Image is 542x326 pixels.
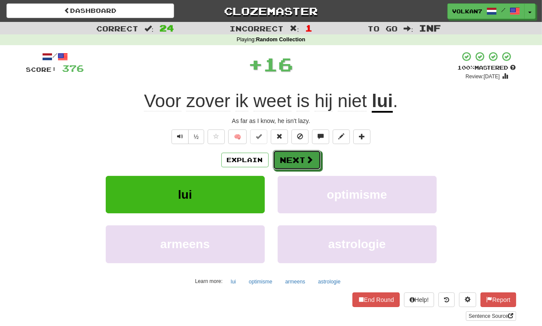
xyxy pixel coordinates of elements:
span: Inf [419,23,441,33]
span: armeens [160,237,210,251]
button: lui [106,176,265,213]
strong: Random Collection [256,37,306,43]
button: Set this sentence to 100% Mastered (alt+m) [250,129,267,144]
button: Help! [404,292,435,307]
button: armeens [106,225,265,263]
a: volkan7 / [447,3,525,19]
span: weet [254,91,292,111]
button: optimisme [278,176,437,213]
span: / [501,7,505,13]
span: Correct [96,24,138,33]
span: ik [236,91,248,111]
button: Discuss sentence (alt+u) [312,129,329,144]
button: Play sentence audio (ctl+space) [171,129,189,144]
span: : [404,25,413,32]
button: astrologie [278,225,437,263]
span: : [144,25,154,32]
span: 100 % [458,64,475,71]
button: Reset to 0% Mastered (alt+r) [271,129,288,144]
a: Sentence Source [466,311,516,321]
span: Voor [144,91,181,111]
button: Add to collection (alt+a) [353,129,371,144]
button: ½ [188,129,205,144]
button: astrologie [313,275,345,288]
div: Text-to-speech controls [170,129,205,144]
button: optimisme [244,275,277,288]
span: hij [315,91,333,111]
u: lui [372,91,393,113]
button: Report [481,292,516,307]
a: Clozemaster [187,3,355,18]
button: Favorite sentence (alt+f) [208,129,225,144]
span: Score: [26,66,57,73]
span: 16 [263,53,294,75]
button: Next [273,150,321,170]
span: . [393,91,398,111]
span: volkan7 [452,7,482,15]
div: / [26,51,84,62]
span: zover [186,91,230,111]
span: 376 [62,63,84,74]
button: End Round [352,292,400,307]
button: Edit sentence (alt+d) [333,129,350,144]
span: is [297,91,309,111]
div: Mastered [458,64,516,72]
span: + [248,51,263,77]
span: astrologie [328,237,386,251]
span: Incorrect [230,24,284,33]
span: : [290,25,299,32]
button: lui [226,275,241,288]
span: optimisme [327,188,387,201]
span: To go [368,24,398,33]
button: armeens [281,275,310,288]
span: niet [338,91,367,111]
button: Round history (alt+y) [438,292,455,307]
small: Review: [DATE] [465,74,500,80]
button: Explain [221,153,269,167]
small: Learn more: [195,278,223,284]
a: Dashboard [6,3,174,18]
span: 1 [305,23,312,33]
span: lui [178,188,192,201]
button: 🧠 [228,129,247,144]
button: Ignore sentence (alt+i) [291,129,309,144]
span: 24 [159,23,174,33]
div: As far as I know, he isn't lazy. [26,117,516,125]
